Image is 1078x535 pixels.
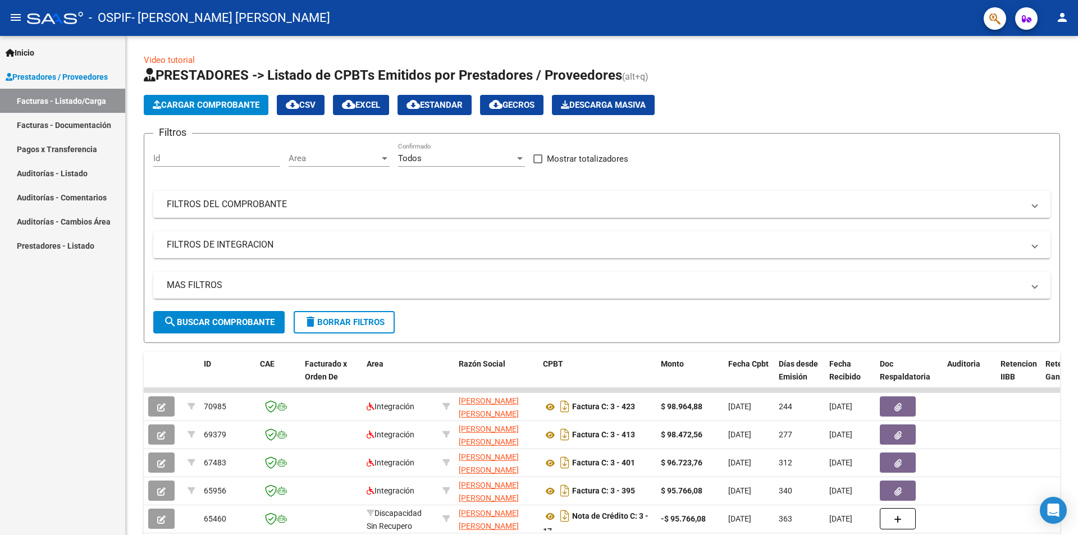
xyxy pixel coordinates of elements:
[728,486,751,495] span: [DATE]
[829,430,852,439] span: [DATE]
[163,315,177,328] mat-icon: search
[286,100,316,110] span: CSV
[459,479,534,502] div: 27389957645
[538,352,656,401] datatable-header-cell: CPBT
[459,424,519,446] span: [PERSON_NAME] [PERSON_NAME]
[572,431,635,440] strong: Factura C: 3 - 413
[144,67,622,83] span: PRESTADORES -> Listado de CPBTs Emitidos por Prestadores / Proveedores
[561,100,646,110] span: Descarga Masiva
[260,359,275,368] span: CAE
[342,100,380,110] span: EXCEL
[163,317,275,327] span: Buscar Comprobante
[367,458,414,467] span: Integración
[9,11,22,24] mat-icon: menu
[558,454,572,472] i: Descargar documento
[829,458,852,467] span: [DATE]
[774,352,825,401] datatable-header-cell: Días desde Emisión
[1040,497,1067,524] div: Open Intercom Messenger
[572,487,635,496] strong: Factura C: 3 - 395
[362,352,438,401] datatable-header-cell: Area
[398,95,472,115] button: Estandar
[724,352,774,401] datatable-header-cell: Fecha Cpbt
[880,359,930,381] span: Doc Respaldatoria
[459,359,505,368] span: Razón Social
[153,231,1050,258] mat-expansion-panel-header: FILTROS DE INTEGRACION
[459,452,519,474] span: [PERSON_NAME] [PERSON_NAME]
[459,396,519,418] span: [PERSON_NAME] [PERSON_NAME]
[6,71,108,83] span: Prestadores / Proveedores
[459,509,519,531] span: [PERSON_NAME] [PERSON_NAME]
[367,359,383,368] span: Area
[153,311,285,333] button: Buscar Comprobante
[459,507,534,531] div: 27389957645
[558,397,572,415] i: Descargar documento
[558,426,572,443] i: Descargar documento
[406,98,420,111] mat-icon: cloud_download
[779,430,792,439] span: 277
[656,352,724,401] datatable-header-cell: Monto
[829,514,852,523] span: [DATE]
[661,514,706,523] strong: -$ 95.766,08
[199,352,255,401] datatable-header-cell: ID
[167,239,1024,251] mat-panel-title: FILTROS DE INTEGRACION
[204,430,226,439] span: 69379
[661,402,702,411] strong: $ 98.964,88
[367,430,414,439] span: Integración
[489,100,535,110] span: Gecros
[459,451,534,474] div: 27389957645
[1001,359,1037,381] span: Retencion IIBB
[294,311,395,333] button: Borrar Filtros
[779,458,792,467] span: 312
[779,486,792,495] span: 340
[829,402,852,411] span: [DATE]
[728,359,769,368] span: Fecha Cpbt
[459,395,534,418] div: 27389957645
[572,403,635,411] strong: Factura C: 3 - 423
[661,486,702,495] strong: $ 95.766,08
[572,459,635,468] strong: Factura C: 3 - 401
[875,352,943,401] datatable-header-cell: Doc Respaldatoria
[204,486,226,495] span: 65956
[728,458,751,467] span: [DATE]
[367,509,422,531] span: Discapacidad Sin Recupero
[304,315,317,328] mat-icon: delete
[943,352,996,401] datatable-header-cell: Auditoria
[480,95,543,115] button: Gecros
[304,317,385,327] span: Borrar Filtros
[779,359,818,381] span: Días desde Emisión
[552,95,655,115] button: Descarga Masiva
[6,47,34,59] span: Inicio
[728,402,751,411] span: [DATE]
[398,153,422,163] span: Todos
[367,402,414,411] span: Integración
[277,95,325,115] button: CSV
[459,481,519,502] span: [PERSON_NAME] [PERSON_NAME]
[661,458,702,467] strong: $ 96.723,76
[255,352,300,401] datatable-header-cell: CAE
[89,6,131,30] span: - OSPIF
[829,486,852,495] span: [DATE]
[153,191,1050,218] mat-expansion-panel-header: FILTROS DEL COMPROBANTE
[779,402,792,411] span: 244
[558,482,572,500] i: Descargar documento
[829,359,861,381] span: Fecha Recibido
[153,100,259,110] span: Cargar Comprobante
[144,95,268,115] button: Cargar Comprobante
[367,486,414,495] span: Integración
[728,514,751,523] span: [DATE]
[305,359,347,381] span: Facturado x Orden De
[558,507,572,525] i: Descargar documento
[661,359,684,368] span: Monto
[289,153,380,163] span: Area
[661,430,702,439] strong: $ 98.472,56
[204,458,226,467] span: 67483
[204,359,211,368] span: ID
[459,423,534,446] div: 27389957645
[153,272,1050,299] mat-expansion-panel-header: MAS FILTROS
[204,402,226,411] span: 70985
[622,71,648,82] span: (alt+q)
[947,359,980,368] span: Auditoria
[1056,11,1069,24] mat-icon: person
[204,514,226,523] span: 65460
[342,98,355,111] mat-icon: cloud_download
